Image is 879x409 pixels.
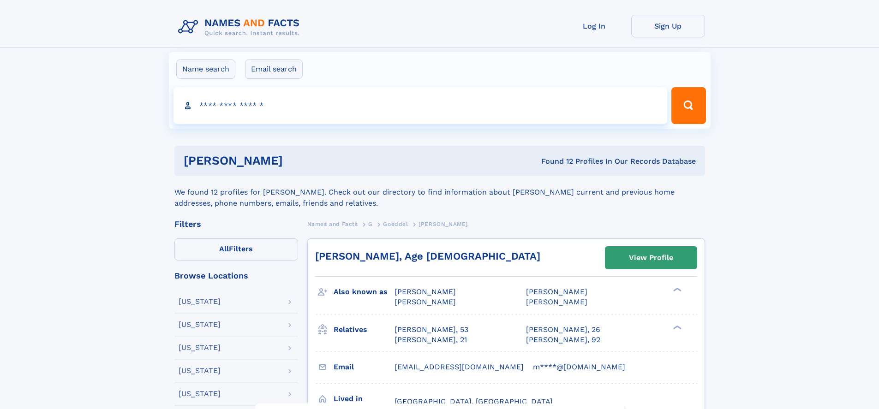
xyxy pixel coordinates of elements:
[395,335,467,345] a: [PERSON_NAME], 21
[176,59,235,79] label: Name search
[179,390,221,397] div: [US_STATE]
[174,176,705,209] div: We found 12 profiles for [PERSON_NAME]. Check out our directory to find information about [PERSON...
[173,87,668,124] input: search input
[174,220,298,228] div: Filters
[383,221,408,227] span: Goeddel
[526,335,600,345] a: [PERSON_NAME], 92
[368,221,373,227] span: G
[174,272,298,280] div: Browse Locations
[629,247,673,268] div: View Profile
[395,297,456,306] span: [PERSON_NAME]
[605,247,697,269] a: View Profile
[174,15,307,40] img: Logo Names and Facts
[179,367,221,374] div: [US_STATE]
[307,218,358,230] a: Names and Facts
[631,15,705,37] a: Sign Up
[179,344,221,351] div: [US_STATE]
[383,218,408,230] a: Goeddel
[671,324,682,330] div: ❯
[671,87,706,124] button: Search Button
[184,155,412,166] h1: [PERSON_NAME]
[334,322,395,338] h3: Relatives
[245,59,303,79] label: Email search
[334,391,395,407] h3: Lived in
[395,362,524,371] span: [EMAIL_ADDRESS][DOMAIN_NAME]
[334,284,395,300] h3: Also known as
[219,244,229,253] span: All
[368,218,373,230] a: G
[412,156,696,166] div: Found 12 Profiles In Our Records Database
[526,287,587,296] span: [PERSON_NAME]
[174,238,298,261] label: Filters
[179,321,221,328] div: [US_STATE]
[395,287,456,296] span: [PERSON_NAME]
[526,297,587,306] span: [PERSON_NAME]
[671,287,682,293] div: ❯
[419,221,468,227] span: [PERSON_NAME]
[395,397,553,406] span: [GEOGRAPHIC_DATA], [GEOGRAPHIC_DATA]
[334,359,395,375] h3: Email
[557,15,631,37] a: Log In
[395,325,468,335] a: [PERSON_NAME], 53
[315,250,540,262] a: [PERSON_NAME], Age [DEMOGRAPHIC_DATA]
[526,325,600,335] a: [PERSON_NAME], 26
[179,298,221,305] div: [US_STATE]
